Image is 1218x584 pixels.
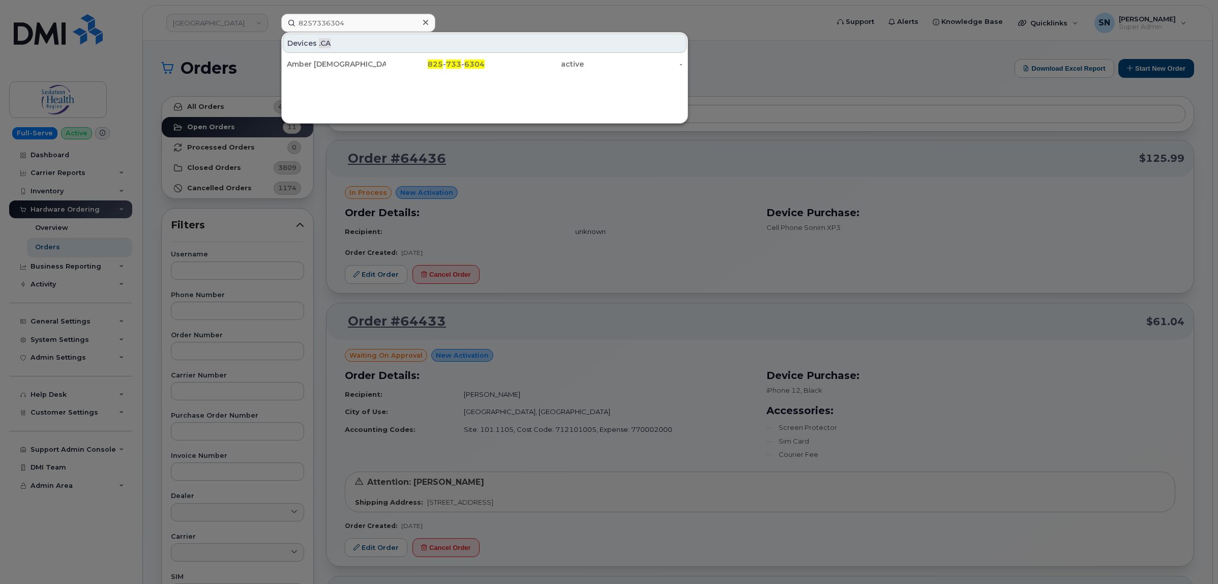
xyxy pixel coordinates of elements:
[446,60,461,69] span: 733
[485,59,584,69] div: active
[386,59,485,69] div: - -
[428,60,443,69] span: 825
[319,38,331,48] span: .CA
[584,59,683,69] div: -
[464,60,485,69] span: 6304
[1174,540,1210,576] iframe: Messenger Launcher
[287,59,386,69] div: Amber [DEMOGRAPHIC_DATA]
[283,34,687,53] div: Devices
[283,55,687,73] a: Amber [DEMOGRAPHIC_DATA]825-733-6304active-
